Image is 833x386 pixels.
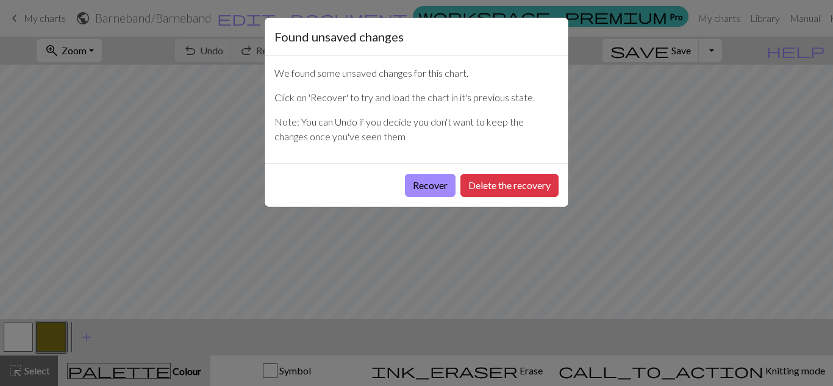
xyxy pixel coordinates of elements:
p: Note: You can Undo if you decide you don't want to keep the changes once you've seen them [274,115,559,144]
button: Delete the recovery [460,174,559,197]
p: We found some unsaved changes for this chart. [274,66,559,80]
h5: Found unsaved changes [274,27,404,46]
p: Click on 'Recover' to try and load the chart in it's previous state. [274,90,559,105]
button: Recover [405,174,456,197]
